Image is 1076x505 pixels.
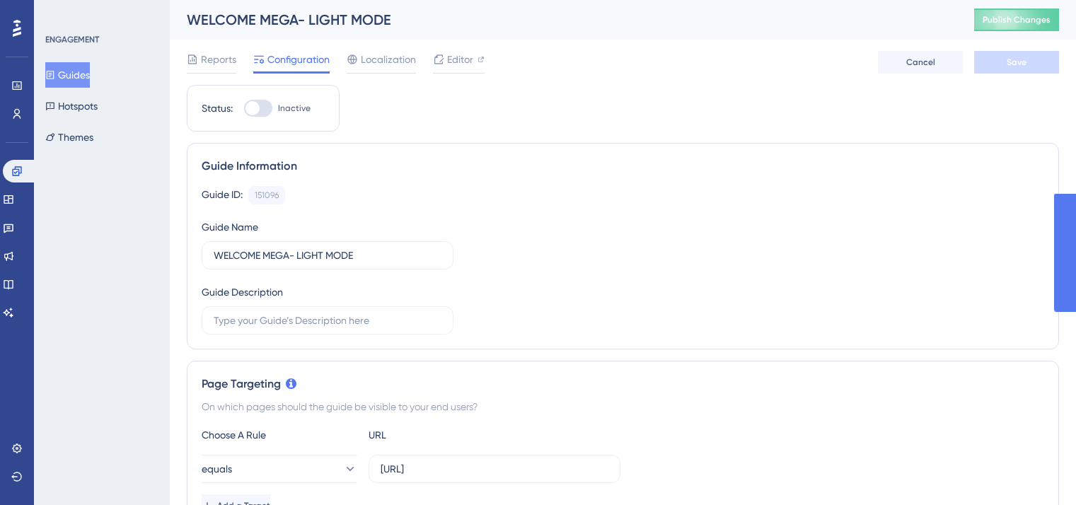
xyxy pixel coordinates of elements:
span: Inactive [278,103,311,114]
div: Guide Description [202,284,283,301]
div: WELCOME MEGA- LIGHT MODE [187,10,939,30]
span: Save [1007,57,1026,68]
button: equals [202,455,357,483]
iframe: UserGuiding AI Assistant Launcher [1017,449,1059,492]
div: Page Targeting [202,376,1044,393]
button: Publish Changes [974,8,1059,31]
div: 151096 [255,190,279,201]
button: Guides [45,62,90,88]
button: Cancel [878,51,963,74]
button: Save [974,51,1059,74]
span: Cancel [906,57,935,68]
div: Status: [202,100,233,117]
div: Guide Name [202,219,258,236]
input: Type your Guide’s Description here [214,313,441,328]
span: Configuration [267,51,330,68]
div: URL [369,426,524,443]
span: equals [202,460,232,477]
span: Reports [201,51,236,68]
div: On which pages should the guide be visible to your end users? [202,398,1044,415]
div: Choose A Rule [202,426,357,443]
span: Publish Changes [983,14,1051,25]
div: Guide Information [202,158,1044,175]
span: Localization [361,51,416,68]
input: yourwebsite.com/path [381,461,608,477]
input: Type your Guide’s Name here [214,248,441,263]
span: Editor [447,51,473,68]
button: Hotspots [45,93,98,119]
div: Guide ID: [202,186,243,204]
div: ENGAGEMENT [45,34,99,45]
button: Themes [45,124,93,150]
